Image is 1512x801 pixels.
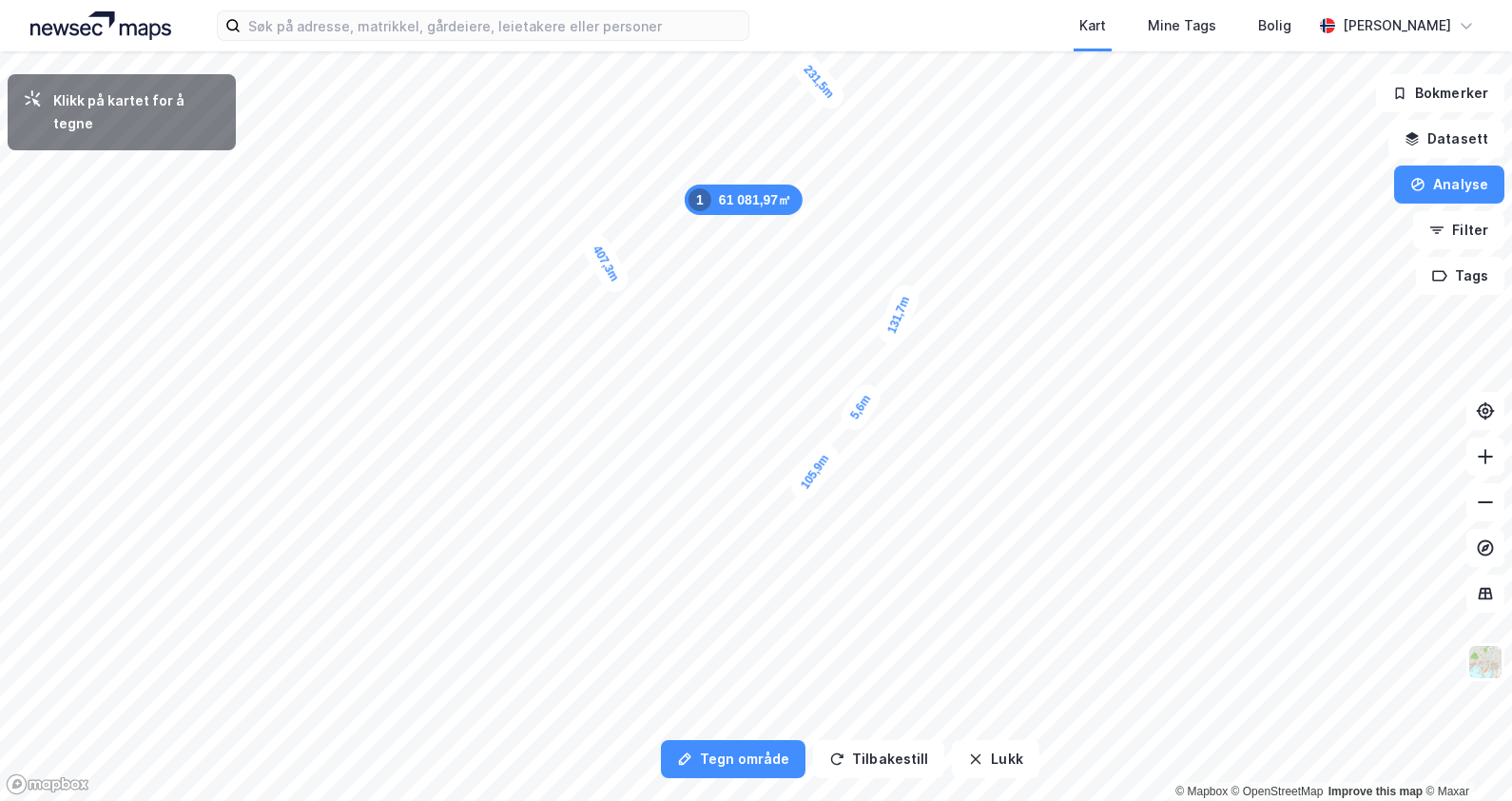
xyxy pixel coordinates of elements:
button: Tilbakestill [813,740,944,778]
button: Analyse [1394,166,1504,204]
img: logo.a4113a55bc3d86da70a041830d287a7e.svg [30,11,171,40]
button: Datasett [1388,120,1504,158]
img: Z [1467,644,1503,680]
div: Map marker [875,282,923,348]
a: Mapbox homepage [6,773,89,795]
div: Map marker [788,49,848,113]
button: Filter [1413,211,1504,249]
a: OpenStreetMap [1231,785,1324,798]
a: Improve this map [1328,785,1423,798]
button: Tegn område [661,740,805,778]
button: Bokmerker [1376,74,1504,112]
button: Lukk [952,740,1038,778]
div: Mine Tags [1148,14,1216,37]
iframe: Chat Widget [1417,710,1512,801]
button: Tags [1416,257,1504,295]
div: Map marker [685,185,803,215]
div: Map marker [579,230,633,297]
a: Mapbox [1175,785,1228,798]
div: Kart [1079,14,1106,37]
div: [PERSON_NAME] [1343,14,1451,37]
input: Søk på adresse, matrikkel, gårdeiere, leietakere eller personer [241,11,748,40]
div: Klikk på kartet for å tegne [53,89,221,135]
div: Bolig [1258,14,1291,37]
div: 1 [688,188,711,211]
div: Map marker [836,380,885,435]
div: Kontrollprogram for chat [1417,710,1512,801]
div: Map marker [786,439,843,504]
